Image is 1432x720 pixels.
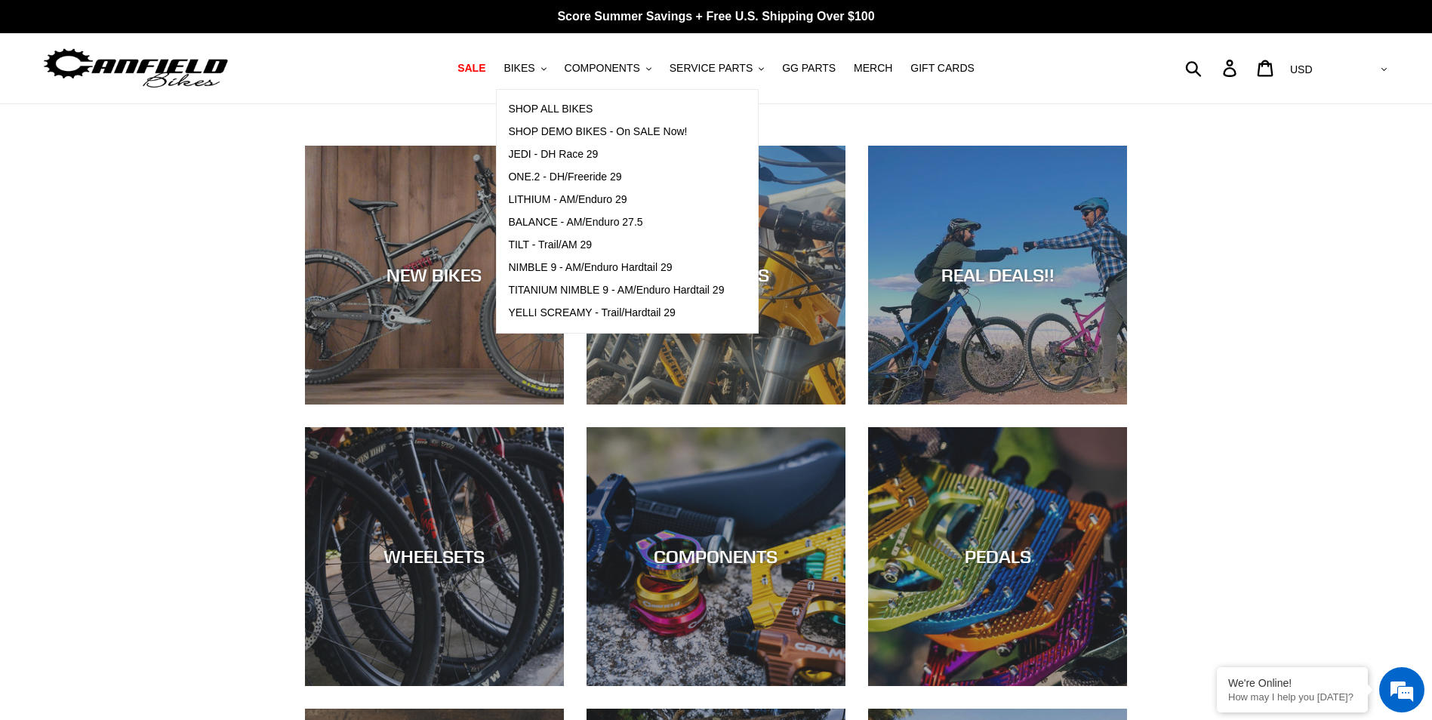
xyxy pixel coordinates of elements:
[457,62,485,75] span: SALE
[1228,677,1357,689] div: We're Online!
[508,306,676,319] span: YELLI SCREAMY - Trail/Hardtail 29
[508,171,621,183] span: ONE.2 - DH/Freeride 29
[497,257,735,279] a: NIMBLE 9 - AM/Enduro Hardtail 29
[497,211,735,234] a: BALANCE - AM/Enduro 27.5
[662,58,771,78] button: SERVICE PARTS
[508,148,598,161] span: JEDI - DH Race 29
[508,216,642,229] span: BALANCE - AM/Enduro 27.5
[565,62,640,75] span: COMPONENTS
[497,279,735,302] a: TITANIUM NIMBLE 9 - AM/Enduro Hardtail 29
[450,58,493,78] a: SALE
[497,143,735,166] a: JEDI - DH Race 29
[508,261,672,274] span: NIMBLE 9 - AM/Enduro Hardtail 29
[508,284,724,297] span: TITANIUM NIMBLE 9 - AM/Enduro Hardtail 29
[305,264,564,286] div: NEW BIKES
[508,193,627,206] span: LITHIUM - AM/Enduro 29
[497,302,735,325] a: YELLI SCREAMY - Trail/Hardtail 29
[910,62,975,75] span: GIFT CARDS
[557,58,659,78] button: COMPONENTS
[497,98,735,121] a: SHOP ALL BIKES
[587,546,845,568] div: COMPONENTS
[670,62,753,75] span: SERVICE PARTS
[1228,691,1357,703] p: How may I help you today?
[496,58,553,78] button: BIKES
[587,427,845,686] a: COMPONENTS
[305,427,564,686] a: WHEELSETS
[782,62,836,75] span: GG PARTS
[497,121,735,143] a: SHOP DEMO BIKES - On SALE Now!
[497,234,735,257] a: TILT - Trail/AM 29
[854,62,892,75] span: MERCH
[775,58,843,78] a: GG PARTS
[508,103,593,115] span: SHOP ALL BIKES
[508,125,687,138] span: SHOP DEMO BIKES - On SALE Now!
[508,238,592,251] span: TILT - Trail/AM 29
[868,546,1127,568] div: PEDALS
[868,146,1127,405] a: REAL DEALS!!
[305,546,564,568] div: WHEELSETS
[868,427,1127,686] a: PEDALS
[868,264,1127,286] div: REAL DEALS!!
[846,58,900,78] a: MERCH
[497,166,735,189] a: ONE.2 - DH/Freeride 29
[497,189,735,211] a: LITHIUM - AM/Enduro 29
[305,146,564,405] a: NEW BIKES
[504,62,534,75] span: BIKES
[903,58,982,78] a: GIFT CARDS
[42,45,230,92] img: Canfield Bikes
[1193,51,1232,85] input: Search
